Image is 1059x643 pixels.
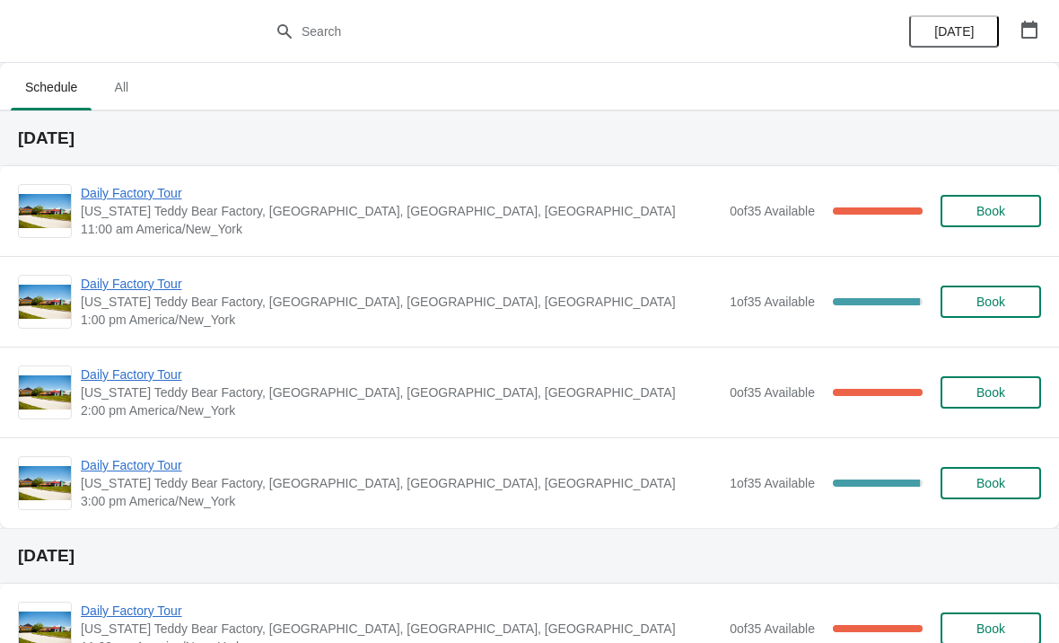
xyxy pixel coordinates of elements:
[941,376,1041,409] button: Book
[81,293,721,311] span: [US_STATE] Teddy Bear Factory, [GEOGRAPHIC_DATA], [GEOGRAPHIC_DATA], [GEOGRAPHIC_DATA]
[81,220,721,238] span: 11:00 am America/New_York
[976,385,1005,400] span: Book
[976,295,1005,309] span: Book
[81,456,721,474] span: Daily Factory Tour
[19,285,71,320] img: Daily Factory Tour | Vermont Teddy Bear Factory, Shelburne Road, Shelburne, VT, USA | 1:00 pm Ame...
[19,466,71,501] img: Daily Factory Tour | Vermont Teddy Bear Factory, Shelburne Road, Shelburne, VT, USA | 3:00 pm Ame...
[941,467,1041,499] button: Book
[81,184,721,202] span: Daily Factory Tour
[730,295,815,309] span: 1 of 35 Available
[19,375,71,410] img: Daily Factory Tour | Vermont Teddy Bear Factory, Shelburne Road, Shelburne, VT, USA | 2:00 pm Ame...
[976,476,1005,490] span: Book
[81,492,721,510] span: 3:00 pm America/New_York
[81,620,721,638] span: [US_STATE] Teddy Bear Factory, [GEOGRAPHIC_DATA], [GEOGRAPHIC_DATA], [GEOGRAPHIC_DATA]
[81,383,721,401] span: [US_STATE] Teddy Bear Factory, [GEOGRAPHIC_DATA], [GEOGRAPHIC_DATA], [GEOGRAPHIC_DATA]
[934,24,974,39] span: [DATE]
[941,286,1041,318] button: Book
[18,547,1041,565] h2: [DATE]
[976,204,1005,218] span: Book
[301,15,794,48] input: Search
[81,311,721,329] span: 1:00 pm America/New_York
[976,621,1005,636] span: Book
[909,15,999,48] button: [DATE]
[81,275,721,293] span: Daily Factory Tour
[81,202,721,220] span: [US_STATE] Teddy Bear Factory, [GEOGRAPHIC_DATA], [GEOGRAPHIC_DATA], [GEOGRAPHIC_DATA]
[18,129,1041,147] h2: [DATE]
[11,71,92,103] span: Schedule
[19,194,71,229] img: Daily Factory Tour | Vermont Teddy Bear Factory, Shelburne Road, Shelburne, VT, USA | 11:00 am Am...
[730,621,815,636] span: 0 of 35 Available
[941,195,1041,227] button: Book
[81,366,721,383] span: Daily Factory Tour
[81,401,721,419] span: 2:00 pm America/New_York
[730,385,815,400] span: 0 of 35 Available
[81,474,721,492] span: [US_STATE] Teddy Bear Factory, [GEOGRAPHIC_DATA], [GEOGRAPHIC_DATA], [GEOGRAPHIC_DATA]
[81,602,721,620] span: Daily Factory Tour
[99,71,144,103] span: All
[730,204,815,218] span: 0 of 35 Available
[730,476,815,490] span: 1 of 35 Available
